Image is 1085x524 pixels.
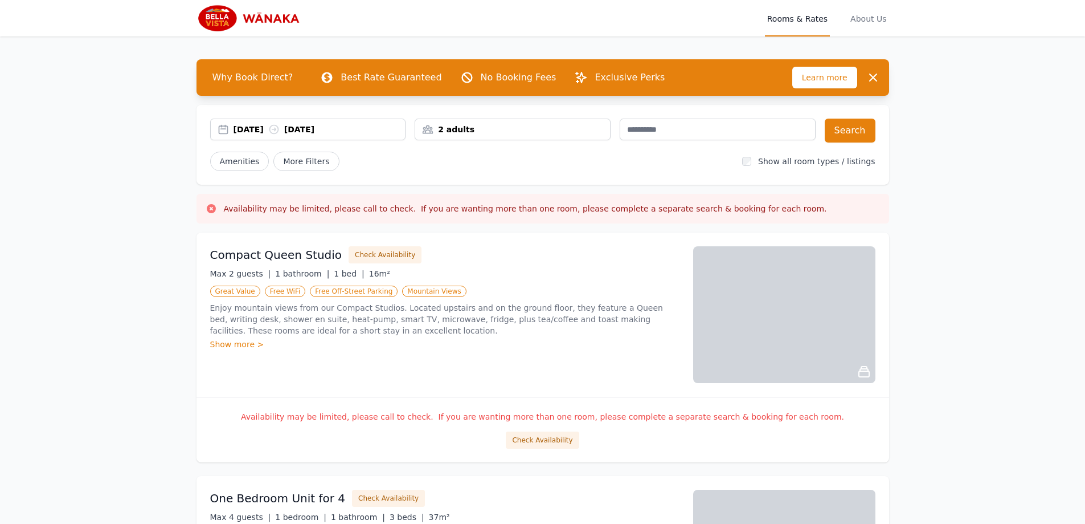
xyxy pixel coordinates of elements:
h3: One Bedroom Unit for 4 [210,490,346,506]
span: Max 2 guests | [210,269,271,278]
div: [DATE] [DATE] [234,124,406,135]
span: 37m² [429,513,450,522]
label: Show all room types / listings [758,157,875,166]
span: Great Value [210,286,260,297]
span: Learn more [792,67,857,88]
p: Exclusive Perks [595,71,665,84]
p: No Booking Fees [481,71,556,84]
button: Check Availability [352,490,425,507]
span: 1 bathroom | [275,269,329,278]
button: Search [825,119,875,143]
h3: Compact Queen Studio [210,247,342,263]
button: Check Availability [349,246,421,263]
span: Free WiFi [265,286,306,297]
span: 16m² [369,269,390,278]
span: Why Book Direct? [203,66,302,89]
button: Amenities [210,152,269,171]
span: Max 4 guests | [210,513,271,522]
div: 2 adults [415,124,610,135]
button: Check Availability [506,432,579,449]
span: Free Off-Street Parking [310,286,398,297]
span: 1 bedroom | [275,513,326,522]
span: 1 bed | [334,269,364,278]
p: Best Rate Guaranteed [341,71,441,84]
span: 3 beds | [390,513,424,522]
p: Availability may be limited, please call to check. If you are wanting more than one room, please ... [210,411,875,423]
div: Show more > [210,339,679,350]
p: Enjoy mountain views from our Compact Studios. Located upstairs and on the ground floor, they fea... [210,302,679,336]
span: Mountain Views [402,286,466,297]
h3: Availability may be limited, please call to check. If you are wanting more than one room, please ... [224,203,827,214]
img: Bella Vista Wanaka [196,5,306,32]
span: 1 bathroom | [331,513,385,522]
span: More Filters [273,152,339,171]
